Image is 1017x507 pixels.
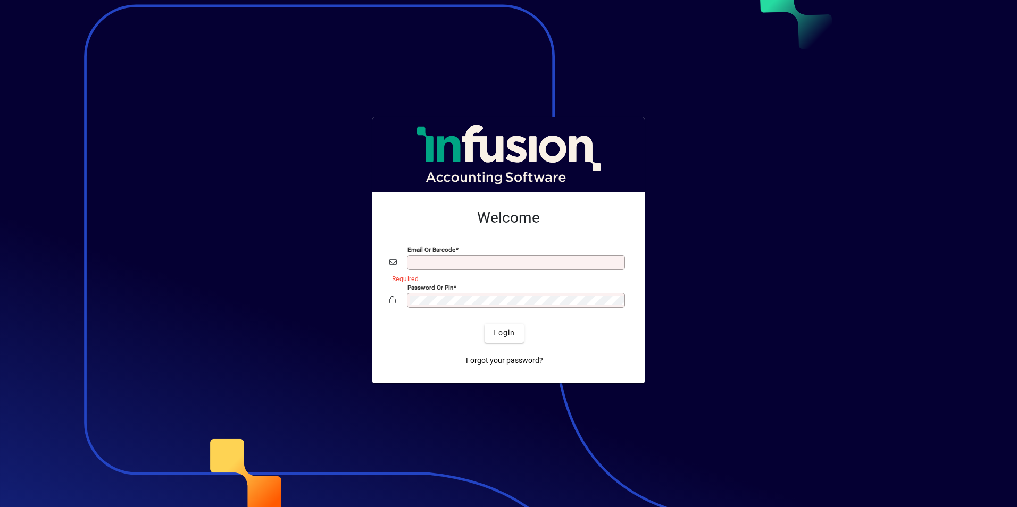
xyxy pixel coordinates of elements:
[392,273,619,284] mat-error: Required
[462,351,547,370] a: Forgot your password?
[493,327,515,339] span: Login
[485,324,523,343] button: Login
[407,283,453,291] mat-label: Password or Pin
[389,209,628,227] h2: Welcome
[407,246,455,253] mat-label: Email or Barcode
[466,355,543,366] span: Forgot your password?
